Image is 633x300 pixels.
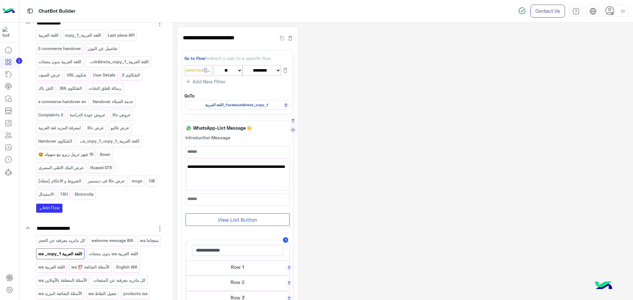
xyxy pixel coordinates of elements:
[185,213,290,226] button: View List Button
[38,237,85,244] p: كل ماتريد معرفته عن الحجز
[38,138,72,145] p: الشكاوى Handover
[518,7,526,15] img: spinner
[100,151,111,158] p: Aman
[289,126,297,134] button: Drag
[38,32,59,39] p: اللغة العربية
[283,237,289,243] button: 1
[87,45,118,52] p: تفاصيل عن اليوزر
[24,19,32,27] i: keyboard_arrow_down
[87,177,125,185] p: عرض حالا فى ديسمبر
[60,85,83,92] p: الشكاوى WA
[185,56,205,61] span: Go to Flow
[131,177,143,185] p: mogo
[38,98,87,105] p: e commerce handover en
[122,72,141,79] p: الشكاوى 2
[185,93,194,98] b: GoTo
[38,85,54,92] p: كاش باك
[38,264,65,271] p: اللغة العربية wa
[36,204,62,213] button: addAdd Flow
[38,151,94,158] p: 15 شهر تريبل زيرو مع سهوله 🤩
[110,124,130,131] p: عرض فاليو
[38,124,81,131] p: لمعرفة المزيد لغة العربية
[38,277,87,284] p: الأسئلة المتعلقة بالأونلاين wa
[88,85,121,92] p: رسالة للغلق الشات
[530,5,565,18] a: Contact Us
[289,117,297,125] button: Delete Message
[139,237,159,244] p: منتجاتنا wa
[287,34,293,41] button: Delete Flow
[38,191,54,198] p: الاستبدال
[185,134,230,141] label: Introduction Message
[277,34,287,41] button: Duplicate Flow
[88,250,139,257] p: اللغة العربية wa بدون منتجات
[93,277,146,284] p: كل ماتريد معرفته عن المنتجات
[185,78,227,85] button: Add New Filter
[112,111,131,119] p: عروض حالا
[24,224,32,232] i: keyboard_arrow_down
[190,79,226,84] span: Add New Filter
[116,264,138,271] p: English WA
[185,100,291,110] div: اللغة العربية_Facebook&Insta_copy_1
[186,67,203,74] span: Selected
[2,27,14,38] img: 1403182699927242
[88,290,117,297] p: تفعيل النقاط wa
[186,261,289,273] h5: Row 1
[66,72,87,79] p: شكوى URL
[26,7,34,15] img: tab
[91,237,134,244] p: welcome message WA
[38,290,82,297] p: الأسئلة الشائعة المزيد wa
[87,58,149,65] p: اللغة العربية_Facebook&Insta_copy_1
[593,275,614,297] img: hulul-logo.png
[71,264,110,271] p: الأسئلة الشائعة ⁉️ wa
[203,67,211,74] span: :{{ChannelId}}
[38,72,61,79] p: عرض الصيف
[38,164,84,171] p: عرض البنك الاهلى المصرى
[286,280,293,287] button: Delete Row
[78,138,140,145] p: اللغة العربية_Facebook&Insta_copy_1_copy_1
[572,8,580,15] img: tab
[282,101,290,109] button: Remove Flow
[2,5,15,18] img: Logo
[286,264,293,271] button: Delete Row
[38,45,81,52] p: E-commerce handover
[185,55,291,61] div: Redirect a user to a specific flow.
[187,163,288,177] span: لتصفح الخدمات التى يقدمها Dubai Phone اختر من القائمة الأتية 🌟
[39,207,42,211] i: add
[92,98,134,105] p: Handover خدمة العملاء
[60,191,69,198] p: TRU
[38,58,82,65] p: اللغة العربية بدون منتجات
[38,177,82,185] p: الشروط و الاحكام (مجلة)
[570,5,582,18] a: tab
[65,32,102,39] p: اللغة العربية_copy_1
[186,276,289,288] h5: Row 2
[589,8,597,15] img: tab
[619,7,627,15] img: profile
[92,72,116,79] p: User Details
[69,111,106,119] p: عروض عودة الدراسة
[39,7,75,15] p: ChatBot Builder
[123,290,148,297] p: products wa
[149,177,155,185] p: CIB
[87,124,104,131] p: عرض حالا
[90,164,113,171] p: Huawei GT5
[107,32,135,39] p: Last piece API
[74,191,94,198] p: Motorolla
[188,102,285,108] span: اللغة العربية_Facebook&Insta_copy_1
[38,111,63,119] p: Complaints 2
[192,125,247,131] h6: WhatsApp-List Message
[38,250,83,257] p: اللغة العربية wa _copy_1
